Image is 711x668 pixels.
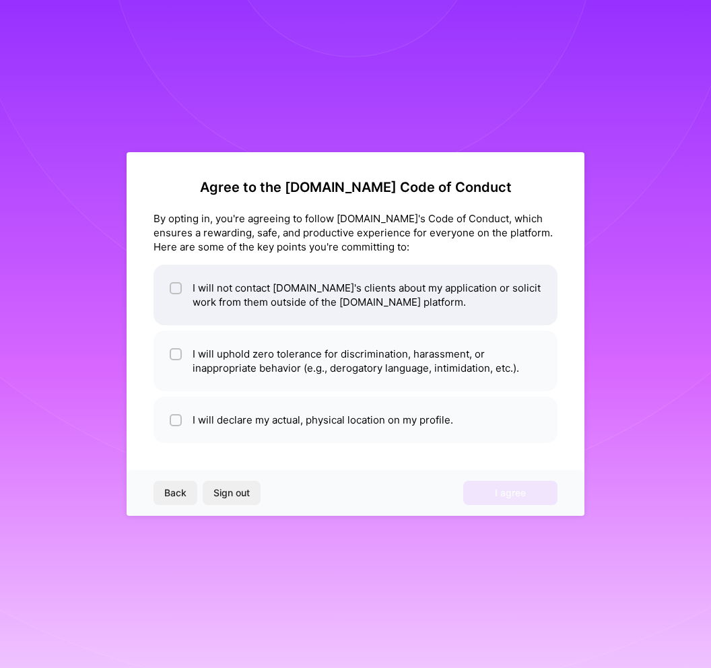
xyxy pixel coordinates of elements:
span: Back [164,486,187,500]
li: I will declare my actual, physical location on my profile. [154,397,557,443]
span: Sign out [213,486,250,500]
li: I will not contact [DOMAIN_NAME]'s clients about my application or solicit work from them outside... [154,265,557,325]
button: Sign out [203,481,261,505]
li: I will uphold zero tolerance for discrimination, harassment, or inappropriate behavior (e.g., der... [154,331,557,391]
h2: Agree to the [DOMAIN_NAME] Code of Conduct [154,179,557,195]
div: By opting in, you're agreeing to follow [DOMAIN_NAME]'s Code of Conduct, which ensures a rewardin... [154,211,557,254]
button: Back [154,481,197,505]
